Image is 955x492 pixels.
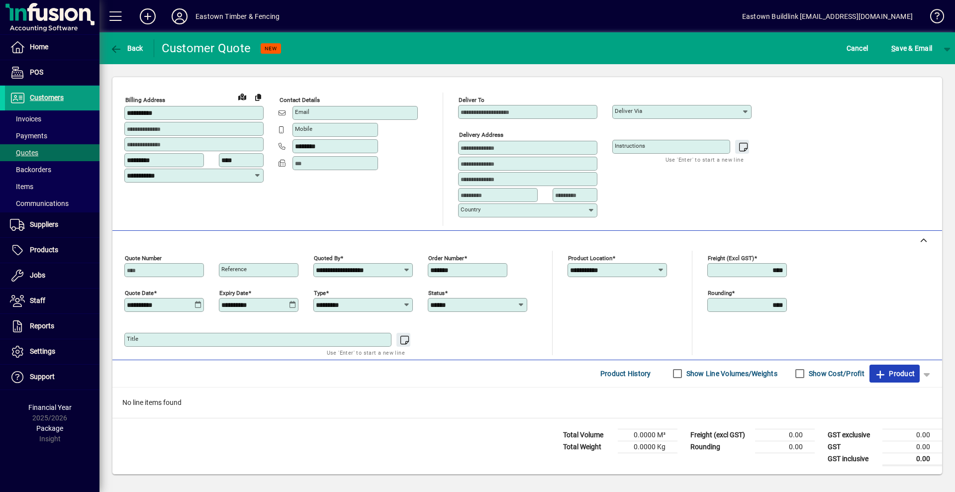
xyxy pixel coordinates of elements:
a: Suppliers [5,212,99,237]
span: Customers [30,94,64,101]
span: Payments [10,132,47,140]
td: 0.0000 Kg [618,441,677,453]
a: Settings [5,339,99,364]
button: Back [107,39,146,57]
mat-label: Title [127,335,138,342]
div: Customer Quote [162,40,251,56]
td: GST inclusive [823,453,882,465]
span: Cancel [847,40,868,56]
span: Communications [10,199,69,207]
a: View on map [234,89,250,104]
a: Quotes [5,144,99,161]
button: Add [132,7,164,25]
mat-label: Country [461,206,480,213]
span: Settings [30,347,55,355]
span: Reports [30,322,54,330]
mat-label: Type [314,289,326,296]
span: Home [30,43,48,51]
mat-hint: Use 'Enter' to start a new line [327,347,405,358]
div: No line items found [112,388,942,418]
a: Payments [5,127,99,144]
span: Jobs [30,271,45,279]
button: Cancel [844,39,871,57]
mat-label: Instructions [615,142,645,149]
td: GST exclusive [823,429,882,441]
span: Product History [600,366,651,382]
td: 0.00 [882,429,942,441]
mat-label: Email [295,108,309,115]
label: Show Line Volumes/Weights [684,369,777,379]
a: Home [5,35,99,60]
span: Backorders [10,166,51,174]
a: Invoices [5,110,99,127]
mat-label: Deliver To [459,97,484,103]
td: Rounding [685,441,755,453]
mat-label: Deliver via [615,107,642,114]
a: Reports [5,314,99,339]
span: Quotes [10,149,38,157]
label: Show Cost/Profit [807,369,864,379]
button: Save & Email [886,39,937,57]
mat-label: Mobile [295,125,312,132]
mat-label: Quoted by [314,254,340,261]
button: Product [869,365,920,383]
span: S [891,44,895,52]
a: Products [5,238,99,263]
div: Eastown Timber & Fencing [195,8,280,24]
td: Freight (excl GST) [685,429,755,441]
span: Staff [30,296,45,304]
span: Financial Year [28,403,72,411]
td: 0.0000 M³ [618,429,677,441]
a: Communications [5,195,99,212]
span: Support [30,373,55,381]
a: Jobs [5,263,99,288]
button: Copy to Delivery address [250,89,266,105]
mat-label: Product location [568,254,612,261]
mat-label: Quote date [125,289,154,296]
mat-label: Rounding [708,289,732,296]
button: Product History [596,365,655,383]
span: Package [36,424,63,432]
a: Items [5,178,99,195]
mat-label: Status [428,289,445,296]
button: Profile [164,7,195,25]
td: 0.00 [755,429,815,441]
span: Items [10,183,33,191]
td: 0.00 [882,441,942,453]
a: Backorders [5,161,99,178]
mat-label: Order number [428,254,464,261]
div: Eastown Buildlink [EMAIL_ADDRESS][DOMAIN_NAME] [742,8,913,24]
a: Support [5,365,99,390]
span: Product [874,366,915,382]
span: Back [110,44,143,52]
td: Total Weight [558,441,618,453]
td: GST [823,441,882,453]
span: ave & Email [891,40,932,56]
span: NEW [265,45,277,52]
mat-label: Quote number [125,254,162,261]
mat-hint: Use 'Enter' to start a new line [666,154,744,165]
mat-label: Reference [221,266,247,273]
td: 0.00 [755,441,815,453]
mat-label: Freight (excl GST) [708,254,754,261]
span: Suppliers [30,220,58,228]
a: POS [5,60,99,85]
span: Products [30,246,58,254]
app-page-header-button: Back [99,39,154,57]
a: Knowledge Base [923,2,943,34]
span: Invoices [10,115,41,123]
mat-label: Expiry date [219,289,248,296]
td: 0.00 [882,453,942,465]
a: Staff [5,289,99,313]
span: POS [30,68,43,76]
td: Total Volume [558,429,618,441]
